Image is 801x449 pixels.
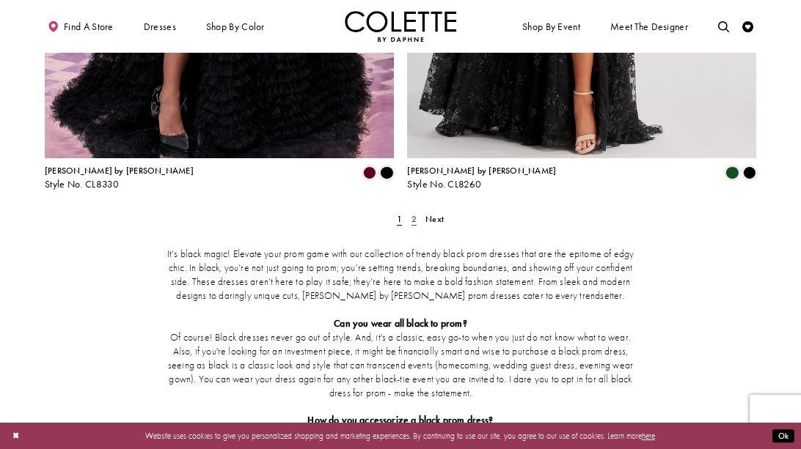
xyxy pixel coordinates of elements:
span: Meet the designer [610,21,688,32]
a: Next Page [423,211,447,227]
span: Dresses [141,11,179,42]
a: Toggle search [715,11,732,42]
span: Find a store [64,21,114,32]
span: Style No. CL8260 [407,178,481,190]
span: Shop By Event [519,11,582,42]
span: 1 [397,213,402,225]
i: Evergreen [725,166,739,179]
div: Colette by Daphne Style No. CL8330 [45,166,194,190]
a: Page 2 [408,211,420,227]
strong: Can you wear all black to prom? [334,317,467,330]
p: Website uses cookies to give you personalized shopping and marketing experiences. By continuing t... [80,428,721,443]
strong: How do you accessorize a black prom dress? [307,414,493,426]
p: It’s black magic! Elevate your prom game with our collection of trendy black prom dresses that ar... [164,248,637,303]
p: Of course! Black dresses never go out of style. And, it's a classic, easy go-to when you just do ... [164,331,637,401]
i: Black [743,166,756,179]
a: Meet the designer [607,11,691,42]
i: Black [380,166,393,179]
button: Submit Dialog [772,429,794,443]
a: here [642,431,655,441]
span: [PERSON_NAME] by [PERSON_NAME] [407,165,556,177]
span: Shop by color [203,11,267,42]
span: Current Page [394,211,406,227]
span: Next [425,213,444,225]
span: Style No. CL8330 [45,178,120,190]
a: Visit Home Page [345,11,456,42]
a: Find a store [45,11,116,42]
span: Dresses [144,21,176,32]
img: Colette by Daphne [345,11,456,42]
span: 2 [412,213,417,225]
span: Shop by color [206,21,265,32]
span: [PERSON_NAME] by [PERSON_NAME] [45,165,194,177]
div: Colette by Daphne Style No. CL8260 [407,166,556,190]
button: Close Dialog [7,426,25,446]
i: Bordeaux [363,166,376,179]
a: Check Wishlist [739,11,756,42]
span: Shop By Event [522,21,580,32]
